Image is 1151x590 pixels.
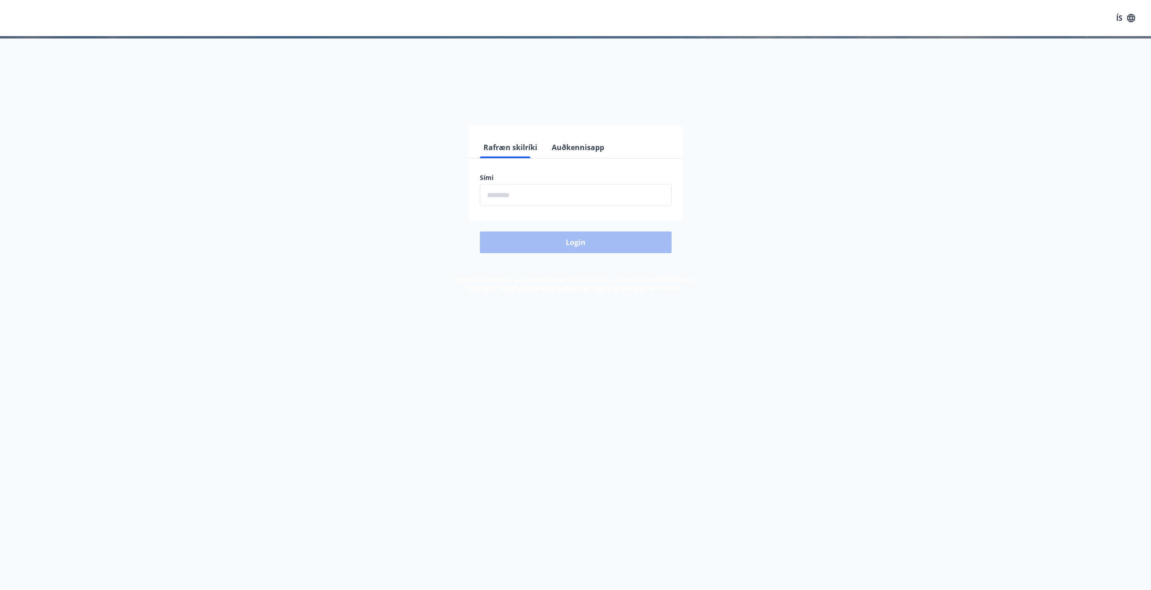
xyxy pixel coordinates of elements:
[480,173,672,182] label: Sími
[261,54,890,89] h1: Félagavefur, Félag flugmálastarfsmanna Ríkisins
[548,137,608,158] button: Auðkennisapp
[507,284,574,293] a: Persónuverndarstefna
[1111,10,1140,26] button: ÍS
[453,275,698,293] span: Með því að skrá þig inn samþykkir þú að upplýsingar um þig séu meðhöndlaðar í samræmi við Félag f...
[434,96,718,107] span: Vinsamlegast skráðu þig inn með rafrænum skilríkjum eða Auðkennisappi.
[480,137,541,158] button: Rafræn skilríki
